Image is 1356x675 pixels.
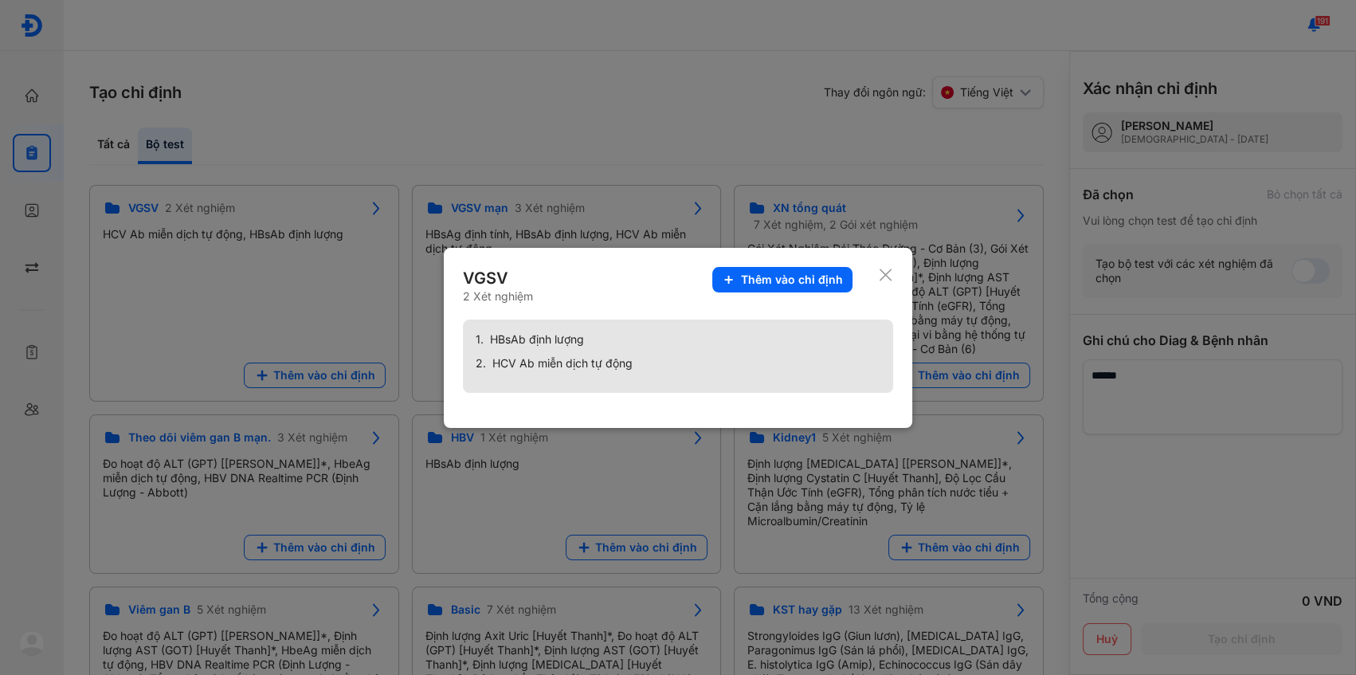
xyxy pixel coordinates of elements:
span: 2. [476,356,486,371]
span: HBsAb định lượng [490,332,584,347]
span: 1. [476,332,484,347]
div: 2 Xét nghiệm [463,289,533,304]
button: Thêm vào chỉ định [712,267,852,292]
div: VGSV [463,267,533,289]
span: Thêm vào chỉ định [741,273,843,287]
span: HCV Ab miễn dịch tự động [492,356,633,371]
